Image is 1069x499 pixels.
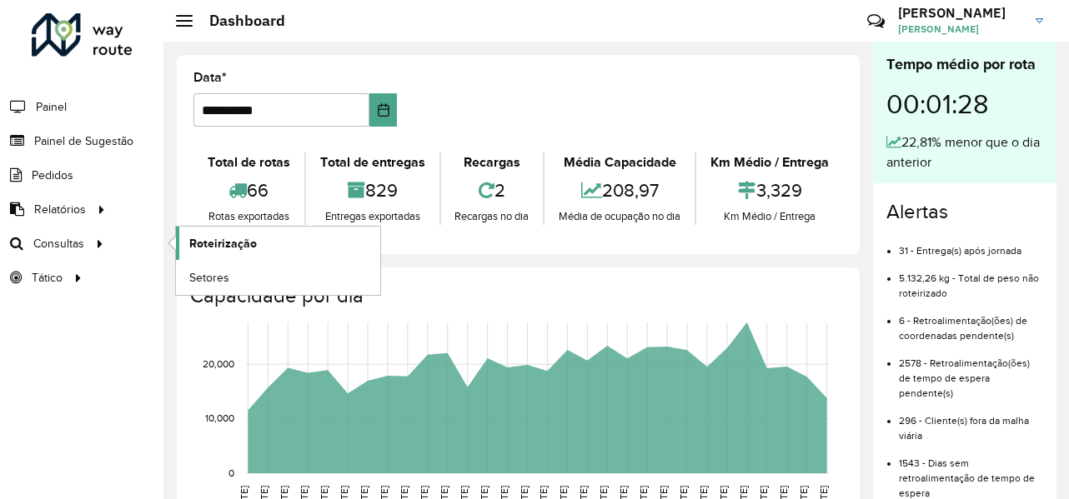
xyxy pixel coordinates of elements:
h2: Dashboard [193,12,285,30]
li: 2578 - Retroalimentação(ões) de tempo de espera pendente(s) [899,343,1043,401]
div: Tempo médio por rota [886,53,1043,76]
div: Recargas no dia [445,208,540,225]
label: Data [193,67,227,87]
span: Tático [32,269,63,287]
span: Relatórios [34,201,86,218]
li: 31 - Entrega(s) após jornada [899,231,1043,258]
h4: Alertas [886,200,1043,224]
span: Consultas [33,235,84,252]
div: 00:01:28 [886,76,1043,132]
div: Total de rotas [198,152,300,172]
div: Rotas exportadas [198,208,300,225]
div: 22,81% menor que o dia anterior [886,132,1043,172]
span: Setores [189,269,229,287]
button: Choose Date [369,93,396,127]
div: Média de ocupação no dia [549,208,690,225]
li: 6 - Retroalimentação(ões) de coordenadas pendente(s) [899,301,1043,343]
div: Média Capacidade [549,152,690,172]
div: Km Médio / Entrega [700,208,839,225]
div: 2 [445,172,540,208]
li: 5.132,26 kg - Total de peso não roteirizado [899,258,1043,301]
div: Km Médio / Entrega [700,152,839,172]
span: Painel [36,98,67,116]
div: Recargas [445,152,540,172]
text: 10,000 [205,413,234,424]
span: Roteirização [189,235,257,252]
text: 20,000 [203,358,234,369]
span: Painel de Sugestão [34,132,133,150]
a: Setores [176,261,380,294]
div: 829 [310,172,435,208]
h4: Capacidade por dia [190,284,843,308]
span: Pedidos [32,167,73,184]
div: Entregas exportadas [310,208,435,225]
div: 3,329 [700,172,839,208]
a: Roteirização [176,227,380,260]
text: 0 [228,467,234,478]
h3: [PERSON_NAME] [898,5,1023,21]
div: 208,97 [549,172,690,208]
span: [PERSON_NAME] [898,22,1023,37]
a: Contato Rápido [858,3,894,39]
div: 66 [198,172,300,208]
li: 296 - Cliente(s) fora da malha viária [899,401,1043,443]
div: Total de entregas [310,152,435,172]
